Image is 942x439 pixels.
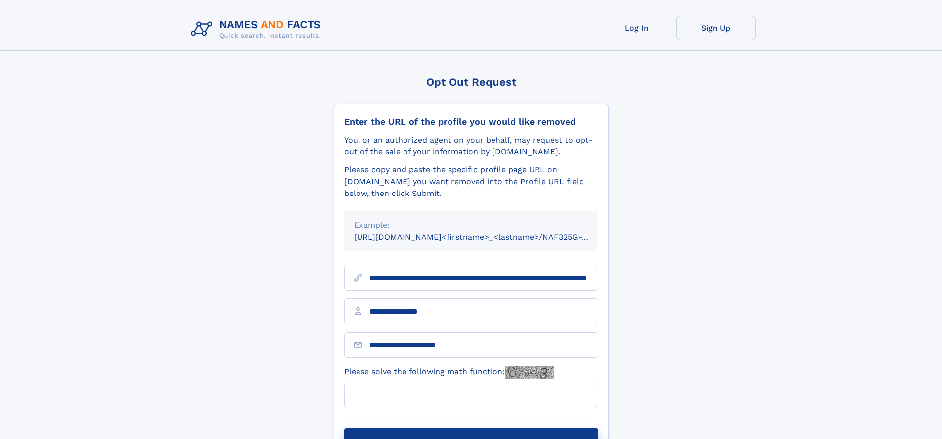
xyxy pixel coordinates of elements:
label: Please solve the following math function: [344,366,554,379]
a: Sign Up [676,16,756,40]
div: Please copy and paste the specific profile page URL on [DOMAIN_NAME] you want removed into the Pr... [344,164,598,199]
a: Log In [597,16,676,40]
div: Enter the URL of the profile you would like removed [344,116,598,127]
div: Example: [354,219,588,231]
div: You, or an authorized agent on your behalf, may request to opt-out of the sale of your informatio... [344,134,598,158]
img: Logo Names and Facts [187,16,329,43]
div: Opt Out Request [334,76,609,88]
small: [URL][DOMAIN_NAME]<firstname>_<lastname>/NAF325G-xxxxxxxx [354,232,617,242]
